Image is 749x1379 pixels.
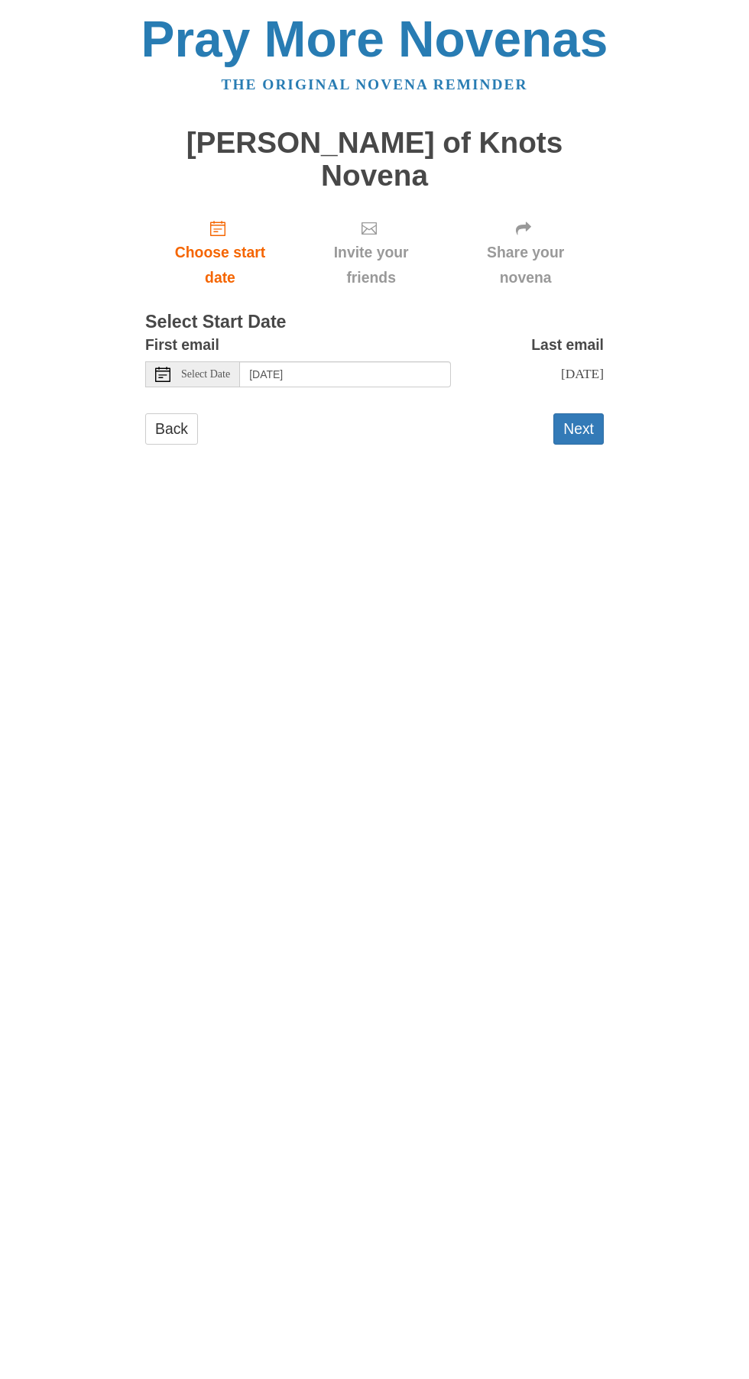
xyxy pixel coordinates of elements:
[141,11,608,67] a: Pray More Novenas
[222,76,528,92] a: The original novena reminder
[160,240,280,290] span: Choose start date
[145,207,295,298] a: Choose start date
[145,413,198,445] a: Back
[181,369,230,380] span: Select Date
[447,207,604,298] div: Click "Next" to confirm your start date first.
[310,240,432,290] span: Invite your friends
[561,366,604,381] span: [DATE]
[145,127,604,192] h1: [PERSON_NAME] of Knots Novena
[553,413,604,445] button: Next
[145,312,604,332] h3: Select Start Date
[462,240,588,290] span: Share your novena
[145,332,219,358] label: First email
[531,332,604,358] label: Last email
[295,207,447,298] div: Click "Next" to confirm your start date first.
